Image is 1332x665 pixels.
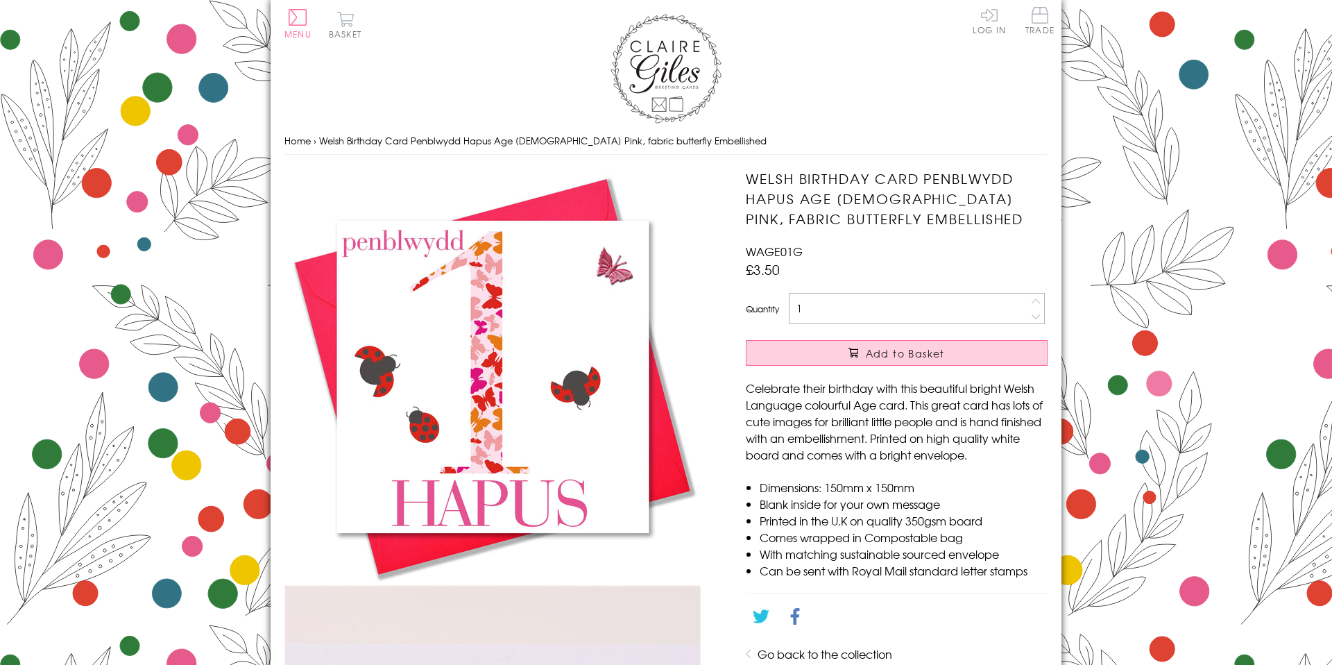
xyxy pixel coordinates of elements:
[1025,7,1054,37] a: Trade
[746,380,1048,463] p: Celebrate their birthday with this beautiful bright Welsh Language colourful Age card. This great...
[973,7,1006,34] a: Log In
[1025,7,1054,34] span: Trade
[314,134,316,147] span: ›
[760,529,1048,546] li: Comes wrapped in Compostable bag
[284,134,311,147] a: Home
[760,512,1048,529] li: Printed in the U.K on quality 350gsm board
[746,340,1048,366] button: Add to Basket
[284,28,311,40] span: Menu
[760,562,1048,579] li: Can be sent with Royal Mail standard letter stamps
[760,546,1048,562] li: With matching sustainable sourced envelope
[760,479,1048,496] li: Dimensions: 150mm x 150mm
[746,243,803,260] span: WAGE01G
[326,11,364,38] button: Basket
[746,303,779,315] label: Quantity
[319,134,767,147] span: Welsh Birthday Card Penblwydd Hapus Age [DEMOGRAPHIC_DATA] Pink, fabric butterfly Embellished
[610,14,721,124] img: Claire Giles Greetings Cards
[746,260,780,279] span: £3.50
[284,169,701,585] img: Welsh Birthday Card Penblwydd Hapus Age 1 Pink, fabric butterfly Embellished
[758,646,892,662] a: Go back to the collection
[284,127,1048,155] nav: breadcrumbs
[746,169,1048,228] h1: Welsh Birthday Card Penblwydd Hapus Age [DEMOGRAPHIC_DATA] Pink, fabric butterfly Embellished
[866,346,945,360] span: Add to Basket
[760,496,1048,512] li: Blank inside for your own message
[284,9,311,38] button: Menu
